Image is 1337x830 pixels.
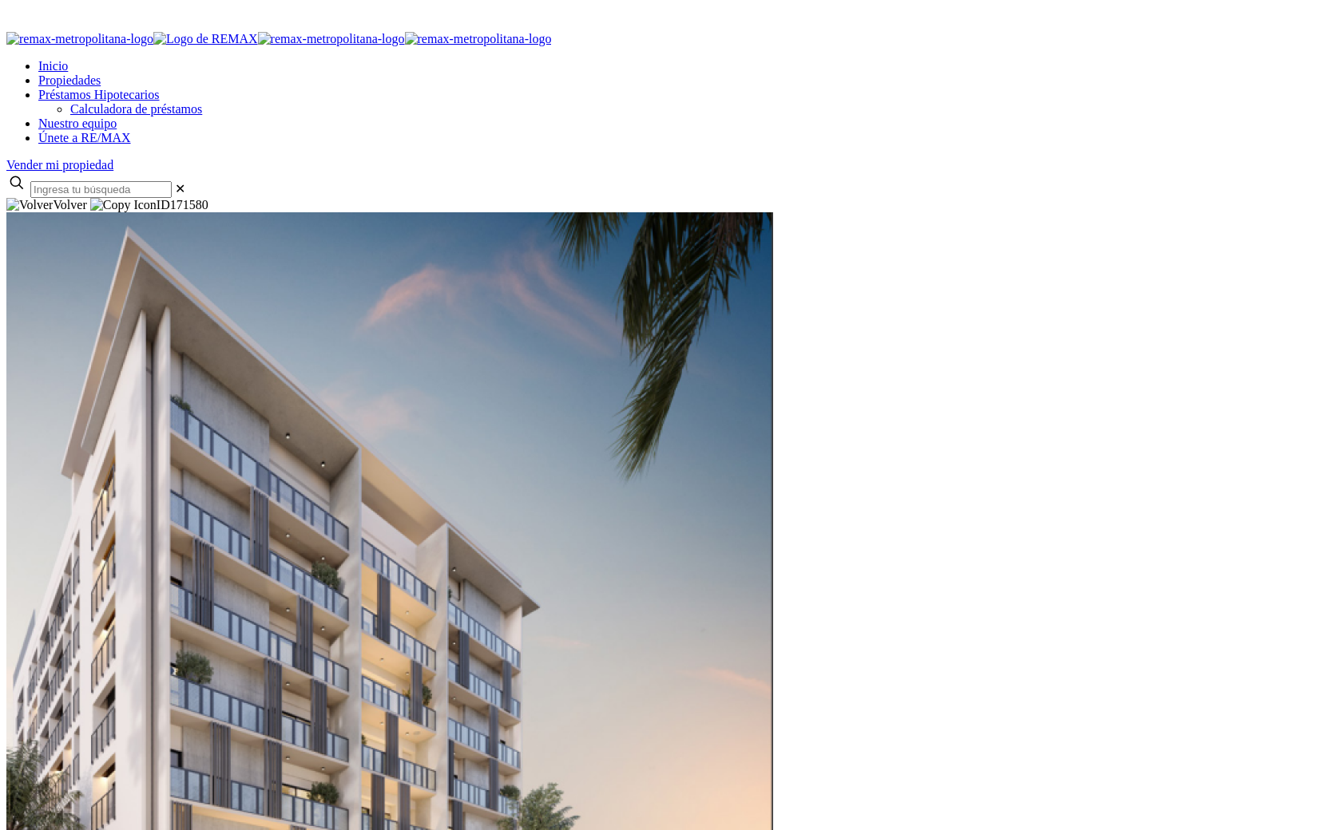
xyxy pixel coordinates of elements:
a: Propiedades [38,73,101,87]
input: Ingresa tu búsqueda [30,181,172,198]
img: Volver [6,198,53,212]
a: Calculadora de préstamos [70,102,202,116]
img: remax-metropolitana-logo [405,32,552,46]
span: ✕ [175,182,185,196]
a: Vender mi propiedad [6,158,113,172]
svg: search icon [6,172,27,193]
a: Préstamos Hipotecarios [38,88,160,101]
a: Inicio [38,59,68,73]
img: remax-metropolitana-logo [258,32,405,46]
a: Únete a RE/MAX [38,131,131,144]
span: 171580 [170,198,208,211]
img: remax-metropolitana-logo [6,32,153,46]
img: Logo de REMAX [153,32,258,46]
img: Copy Icon [90,198,157,212]
span: ID [90,198,208,211]
a: Nuestro equipo [38,117,117,130]
a: RE/MAX Metropolitana [6,32,551,45]
nav: Main menu [6,59,1331,145]
span: Volver [6,198,87,211]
